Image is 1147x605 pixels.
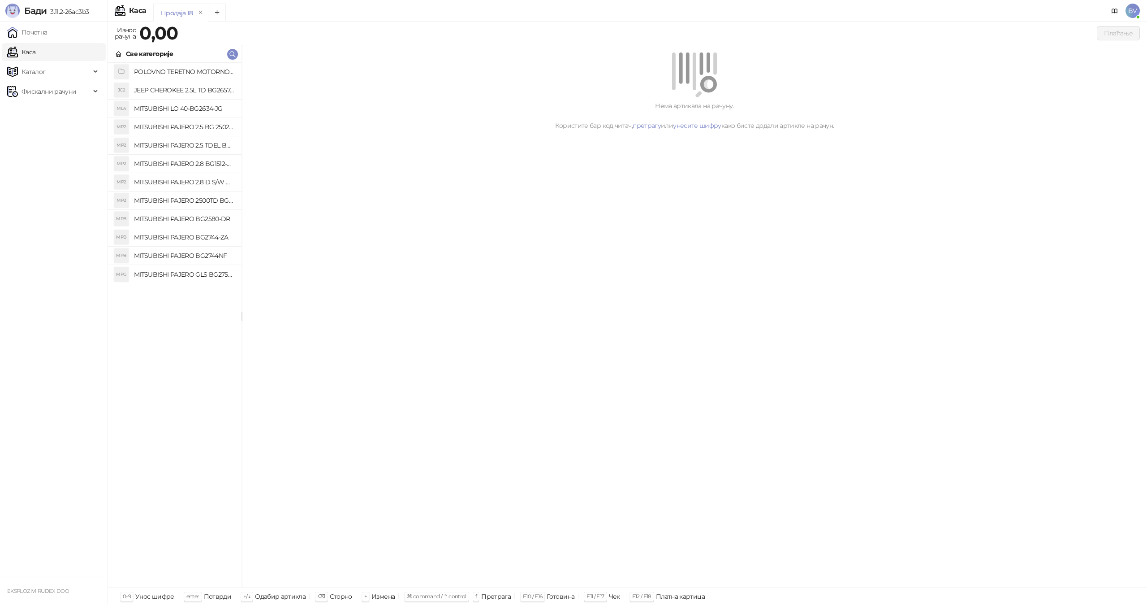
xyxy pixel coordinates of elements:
[243,593,250,600] span: ↑/↓
[1125,4,1140,18] span: BV
[134,267,234,282] h4: MITSUBISHI PAJERO GLS BG2753-KJ
[632,593,651,600] span: F12 / F18
[673,122,721,130] a: унесите шифру
[114,175,129,189] div: MP2
[22,63,46,81] span: Каталог
[7,23,47,41] a: Почетна
[123,593,131,600] span: 0-9
[134,65,234,79] h4: POLOVNO TERETNO MOTORNO VOZILO (1)
[114,120,129,134] div: MP2
[113,24,138,42] div: Износ рачуна
[135,591,174,602] div: Унос шифре
[114,267,129,282] div: MPG
[134,230,234,244] h4: MITSUBISHI PAJERO BG2744-ZA
[186,593,199,600] span: enter
[204,591,232,602] div: Потврди
[407,593,466,600] span: ⌘ command / ⌃ control
[253,101,1136,131] div: Нема артикала на рачуну. Користите бар код читач, или како бисте додали артикле на рачун.
[5,4,20,18] img: Logo
[22,83,76,100] span: Фискални рачуни
[114,248,129,263] div: MPB
[134,83,234,97] h4: JEEP CHEROKEE 2.5L TD BG2657-DG
[7,43,35,61] a: Каса
[330,591,352,602] div: Сторно
[255,591,306,602] div: Одабир артикла
[126,49,173,59] div: Све категорије
[523,593,542,600] span: F10 / F16
[114,157,129,171] div: MP2
[134,138,234,152] h4: MITSUBISHI PAJERO 2.5 TDEL BG2750-LN
[129,7,146,14] div: Каса
[114,138,129,152] div: MP2
[318,593,325,600] span: ⌫
[364,593,367,600] span: +
[139,22,178,44] strong: 0,00
[656,591,705,602] div: Платна картица
[134,193,234,208] h4: MITSUBISHI PAJERO 2500TD BG2592-KU
[633,122,661,130] a: претрагу
[114,83,129,97] div: JC2
[134,175,234,189] h4: MITSUBISHI PAJERO 2.8 D S/W BG2765-ML
[114,101,129,116] div: ML4
[134,157,234,171] h4: MITSUBISHI PAJERO 2.8 BG1512-ZG
[586,593,604,600] span: F11 / F17
[1097,26,1140,40] button: Плаћање
[134,101,234,116] h4: MITSUBISHI LO 40-BG2634-JG
[114,212,129,226] div: MPB
[47,8,89,16] span: 3.11.2-26ac3b3
[195,9,207,17] button: remove
[208,4,226,22] button: Add tab
[475,593,477,600] span: f
[134,248,234,263] h4: MITSUBISHI PAJERO BG2744NF
[114,193,129,208] div: MP2
[114,230,129,244] div: MPB
[161,8,193,18] div: Продаја 18
[371,591,395,602] div: Измена
[134,212,234,226] h4: MITSUBISHI PAJERO BG2580-DR
[134,120,234,134] h4: MITSUBISHI PAJERO 2.5 BG 2502-OS
[481,591,511,602] div: Претрага
[108,63,241,588] div: grid
[609,591,620,602] div: Чек
[1108,4,1122,18] a: Документација
[24,5,47,16] span: Бади
[7,588,69,594] small: EKSPLOZIVI RUDEX DOO
[547,591,574,602] div: Готовина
